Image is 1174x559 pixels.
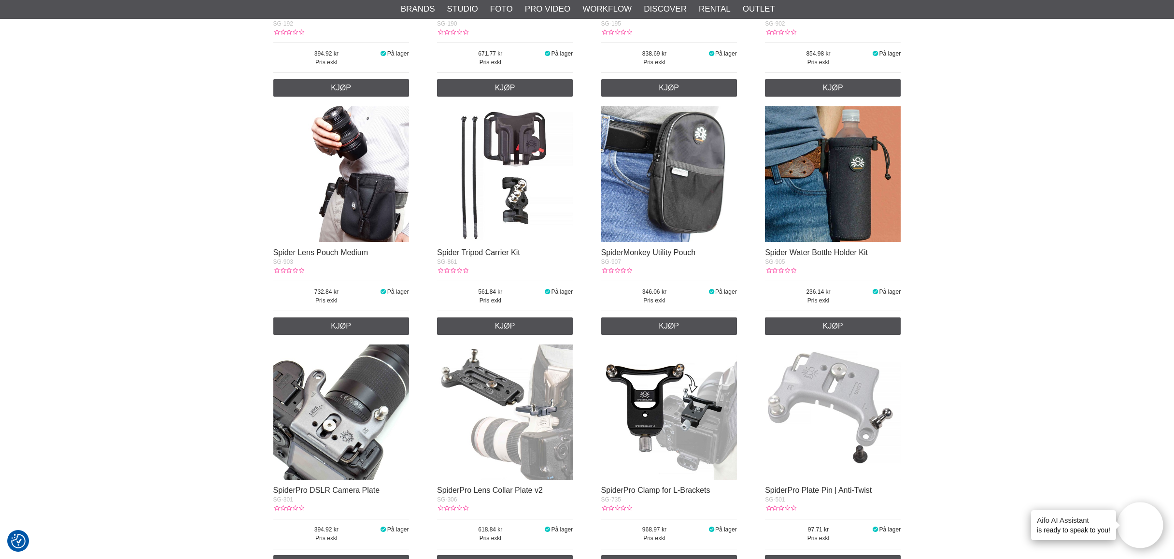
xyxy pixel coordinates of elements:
[437,504,468,513] div: Kundevurdering: 0
[544,288,552,295] i: På lager
[765,28,796,37] div: Kundevurdering: 0
[765,58,872,67] span: Pris exkl
[601,504,632,513] div: Kundevurdering: 0
[601,486,710,494] a: SpiderPro Clamp for L-Brackets
[879,50,901,57] span: På lager
[551,50,573,57] span: På lager
[765,486,872,494] a: SpiderPro Plate Pin | Anti-Twist
[551,526,573,533] span: På lager
[707,50,715,57] i: På lager
[601,49,708,58] span: 838.69
[437,248,520,257] a: Spider Tripod Carrier Kit
[401,3,435,15] a: Brands
[601,296,708,305] span: Pris exkl
[601,28,632,37] div: Kundevurdering: 0
[273,266,304,275] div: Kundevurdering: 0
[601,317,737,335] a: Kjøp
[601,344,737,480] img: SpiderPro Clamp for L-Brackets
[437,534,544,543] span: Pris exkl
[273,534,380,543] span: Pris exkl
[437,258,457,265] span: SG-861
[380,526,387,533] i: På lager
[765,106,901,242] img: Spider Water Bottle Holder Kit
[765,504,796,513] div: Kundevurdering: 0
[437,20,457,27] span: SG-190
[765,258,785,265] span: SG-905
[273,258,293,265] span: SG-903
[707,526,715,533] i: På lager
[601,525,708,534] span: 968.97
[765,248,868,257] a: Spider Water Bottle Holder Kit
[765,266,796,275] div: Kundevurdering: 0
[380,50,387,57] i: På lager
[490,3,513,15] a: Foto
[765,496,785,503] span: SG-501
[707,288,715,295] i: På lager
[273,317,409,335] a: Kjøp
[273,344,409,480] img: SpiderPro DSLR Camera Plate
[1031,510,1116,540] div: is ready to speak to you!
[387,288,409,295] span: På lager
[437,344,573,480] img: SpiderPro Lens Collar Plate v2
[765,344,901,480] img: SpiderPro Plate Pin | Anti-Twist
[601,287,708,296] span: 346.06
[765,317,901,335] a: Kjøp
[551,288,573,295] span: På lager
[544,50,552,57] i: På lager
[879,288,901,295] span: På lager
[525,3,570,15] a: Pro Video
[447,3,478,15] a: Studio
[273,20,293,27] span: SG-192
[765,296,872,305] span: Pris exkl
[273,287,380,296] span: 732.84
[273,49,380,58] span: 394.92
[601,496,621,503] span: SG-735
[601,58,708,67] span: Pris exkl
[273,525,380,534] span: 394.92
[601,79,737,97] a: Kjøp
[437,28,468,37] div: Kundevurdering: 0
[715,50,737,57] span: På lager
[437,106,573,242] img: Spider Tripod Carrier Kit
[544,526,552,533] i: På lager
[437,496,457,503] span: SG-306
[644,3,687,15] a: Discover
[743,3,775,15] a: Outlet
[11,532,26,550] button: Samtykkepreferanser
[765,49,872,58] span: 854.98
[765,525,872,534] span: 97.71
[601,266,632,275] div: Kundevurdering: 0
[872,526,879,533] i: På lager
[437,287,544,296] span: 561.84
[437,58,544,67] span: Pris exkl
[387,526,409,533] span: På lager
[273,58,380,67] span: Pris exkl
[273,28,304,37] div: Kundevurdering: 0
[273,79,409,97] a: Kjøp
[872,288,879,295] i: På lager
[437,296,544,305] span: Pris exkl
[437,486,543,494] a: SpiderPro Lens Collar Plate v2
[437,525,544,534] span: 618.84
[437,79,573,97] a: Kjøp
[699,3,731,15] a: Rental
[601,258,621,265] span: SG-907
[879,526,901,533] span: På lager
[273,486,380,494] a: SpiderPro DSLR Camera Plate
[1037,515,1110,525] h4: Aifo AI Assistant
[273,496,293,503] span: SG-301
[601,20,621,27] span: SG-195
[387,50,409,57] span: På lager
[273,296,380,305] span: Pris exkl
[380,288,387,295] i: På lager
[765,534,872,543] span: Pris exkl
[715,288,737,295] span: På lager
[11,534,26,548] img: Revisit consent button
[273,106,409,242] img: Spider Lens Pouch Medium
[601,248,696,257] a: SpiderMonkey Utility Pouch
[273,504,304,513] div: Kundevurdering: 0
[437,266,468,275] div: Kundevurdering: 0
[601,106,737,242] img: SpiderMonkey Utility Pouch
[273,248,368,257] a: Spider Lens Pouch Medium
[437,49,544,58] span: 671.77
